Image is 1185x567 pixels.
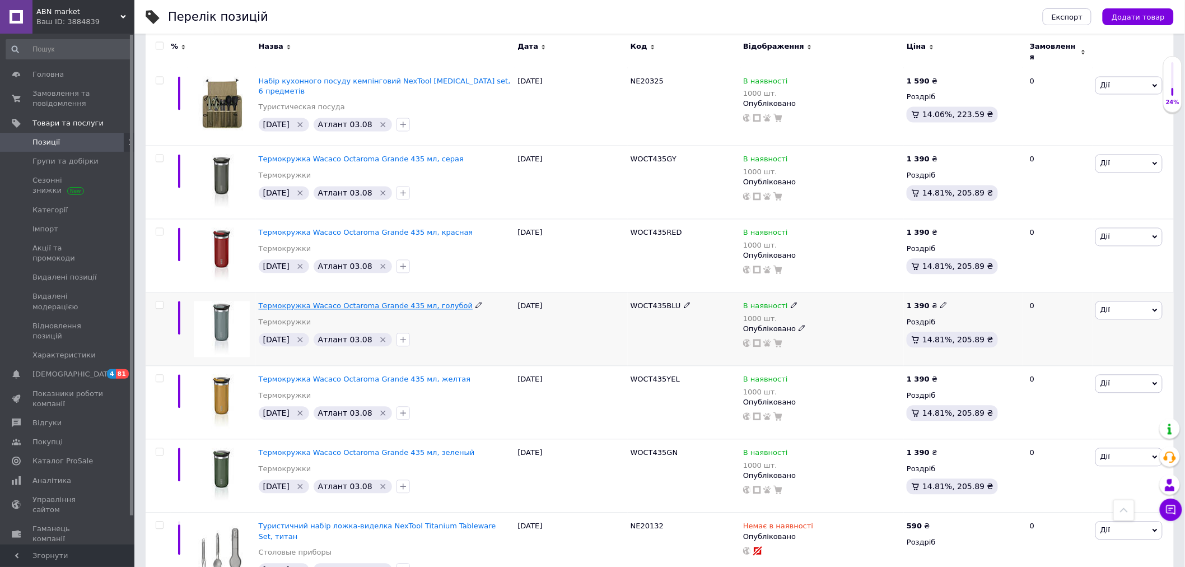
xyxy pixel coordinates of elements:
[1023,68,1093,146] div: 0
[743,241,788,250] div: 1000 шт.
[922,482,993,491] span: 14.81%, 205.89 ₴
[743,77,788,89] span: В наявності
[907,301,948,312] div: ₴
[263,189,290,198] span: [DATE]
[515,440,628,513] div: [DATE]
[296,262,305,271] svg: Видалити мітку
[263,336,290,345] span: [DATE]
[194,77,250,133] img: Набір кухонного посуду кемпінговий NexTool Outdoor Cooking set, 6 предметів
[515,68,628,146] div: [DATE]
[907,229,930,237] b: 1 390
[743,42,804,52] span: Відображення
[743,449,788,461] span: В наявності
[631,77,664,86] span: NE20325
[1112,13,1165,21] span: Додати товар
[907,391,1020,401] div: Роздріб
[743,398,901,408] div: Опубліковано
[1043,8,1092,25] button: Експорт
[907,318,1020,328] div: Роздріб
[1160,499,1182,521] button: Чат з покупцем
[1023,366,1093,440] div: 0
[907,155,937,165] div: ₴
[32,291,104,312] span: Видалені модерацією
[194,155,250,211] img: Термокружка Wacaco Octaroma Grande 435 мл, серая
[259,375,471,384] a: Термокружка Wacaco Octaroma Grande 435 мл, желтая
[1030,42,1078,62] span: Замовлення
[743,229,788,240] span: В наявності
[379,120,388,129] svg: Видалити мітку
[259,464,311,475] a: Термокружки
[263,482,290,491] span: [DATE]
[379,262,388,271] svg: Видалити мітку
[743,251,901,261] div: Опубліковано
[1023,146,1093,220] div: 0
[515,293,628,366] div: [DATE]
[631,42,647,52] span: Код
[263,262,290,271] span: [DATE]
[922,110,993,119] span: 14.06%, 223.59 ₴
[6,39,132,59] input: Пошук
[168,11,268,23] div: Перелік позицій
[259,548,332,558] a: Столовые приборы
[743,522,813,534] span: Немає в наявності
[1100,379,1110,388] span: Дії
[194,448,250,504] img: Термокружка Wacaco Octaroma Grande 435 мл, зеленый
[1100,81,1110,90] span: Дії
[259,522,496,541] span: Туристичний набір ложка-виделка NexTool Titanium Tableware Set, титан
[259,229,473,237] span: Термокружка Wacaco Octaroma Grande 435 мл, красная
[1023,293,1093,366] div: 0
[1023,220,1093,293] div: 0
[32,476,71,486] span: Аналітика
[907,464,1020,475] div: Роздріб
[515,146,628,220] div: [DATE]
[318,482,372,491] span: Атлант 03.08
[743,178,901,188] div: Опубліковано
[259,302,473,310] span: Термокружка Wacaco Octaroma Grande 435 мл, голубой
[1100,453,1110,461] span: Дії
[296,482,305,491] svg: Видалити мітку
[194,228,250,284] img: Термокружка Wacaco Octaroma Grande 435 мл, красная
[743,388,788,397] div: 1000 шт.
[907,522,930,532] div: ₴
[379,482,388,491] svg: Видалити мітку
[1100,159,1110,168] span: Дії
[318,120,372,129] span: Атлант 03.08
[259,391,311,401] a: Термокружки
[631,302,681,310] span: WOCT435BLU
[32,524,104,544] span: Гаманець компанії
[515,366,628,440] div: [DATE]
[518,42,539,52] span: Дата
[743,462,788,470] div: 1000 шт.
[32,389,104,409] span: Показники роботи компанії
[32,156,99,166] span: Групи та добірки
[32,89,104,109] span: Замовлення та повідомлення
[1164,99,1182,106] div: 24%
[259,77,511,96] a: Набір кухонного посуду кемпінговий NexTool [MEDICAL_DATA] set, 6 предметів
[259,449,475,457] a: Термокружка Wacaco Octaroma Grande 435 мл, зеленый
[32,272,97,282] span: Видалені позиції
[907,77,937,87] div: ₴
[36,7,120,17] span: ABN market
[259,103,345,113] a: Туристическая посуда
[743,155,788,167] span: В наявності
[631,449,678,457] span: WOCT435GN
[907,449,930,457] b: 1 390
[259,155,464,164] a: Термокружка Wacaco Octaroma Grande 435 мл, серая
[515,220,628,293] div: [DATE]
[907,155,930,164] b: 1 390
[907,92,1020,103] div: Роздріб
[922,409,993,418] span: 14.81%, 205.89 ₴
[907,171,1020,181] div: Роздріб
[743,90,788,98] div: 1000 шт.
[1100,526,1110,535] span: Дії
[743,99,901,109] div: Опубліковано
[32,205,68,215] span: Категорії
[32,437,63,447] span: Покупці
[922,262,993,271] span: 14.81%, 205.89 ₴
[32,418,62,428] span: Відгуки
[259,318,311,328] a: Термокружки
[907,228,937,238] div: ₴
[922,189,993,198] span: 14.81%, 205.89 ₴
